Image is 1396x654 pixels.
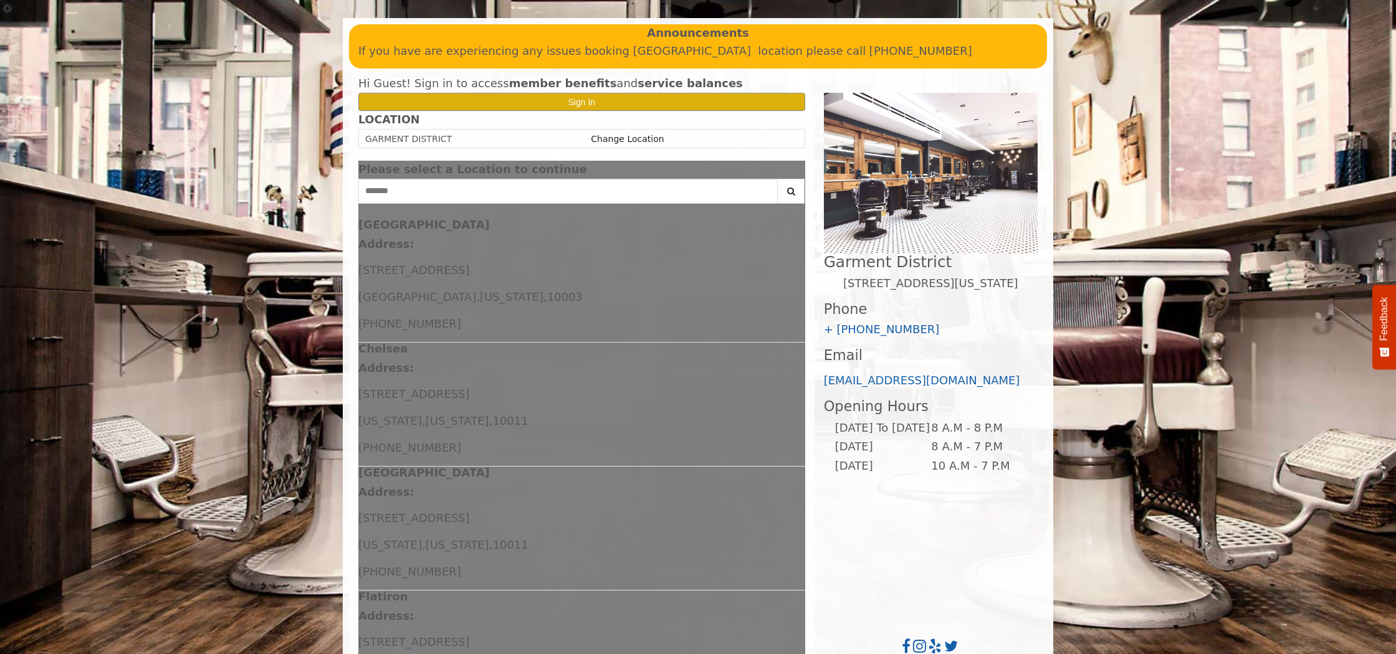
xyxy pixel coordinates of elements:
td: 10 A.M - 7 P.M [930,457,1027,476]
span: [STREET_ADDRESS] [358,635,469,648]
h3: Phone [824,301,1038,317]
a: Change Location [591,134,664,144]
b: LOCATION [358,113,419,126]
b: Address: [358,237,414,250]
i: Search button [784,187,798,196]
td: [DATE] [834,457,930,476]
input: Search Center [358,179,778,204]
span: Please select a Location to continue [358,163,587,176]
span: [STREET_ADDRESS] [358,387,469,400]
span: [US_STATE] [480,290,543,303]
td: [DATE] [834,437,930,457]
span: , [489,538,493,551]
span: [PHONE_NUMBER] [358,565,461,578]
span: [US_STATE] [358,414,422,427]
span: 10011 [492,538,528,551]
b: member benefits [509,77,617,90]
span: , [422,538,426,551]
button: close dialog [786,166,805,174]
span: [US_STATE] [426,414,489,427]
span: [GEOGRAPHIC_DATA] [358,290,476,303]
a: + [PHONE_NUMBER] [824,323,940,336]
span: 10011 [492,414,528,427]
p: If you have are experiencing any issues booking [GEOGRAPHIC_DATA] location please call [PHONE_NUM... [358,42,1038,60]
b: Address: [358,609,414,622]
b: Flatiron [358,590,408,603]
b: Address: [358,485,414,498]
div: Hi Guest! Sign in to access and [358,75,805,93]
span: Feedback [1379,297,1390,341]
span: , [422,414,426,427]
h3: Email [824,348,1038,363]
b: Announcements [647,24,749,42]
span: [STREET_ADDRESS] [358,511,469,524]
span: [PHONE_NUMBER] [358,441,461,454]
span: , [476,290,480,303]
span: , [489,414,493,427]
div: Center Select [358,179,805,210]
span: [US_STATE] [426,538,489,551]
b: [GEOGRAPHIC_DATA] [358,466,490,479]
a: [EMAIL_ADDRESS][DOMAIN_NAME] [824,374,1020,387]
h3: Opening Hours [824,399,1038,414]
b: service balances [638,77,743,90]
td: 8 A.M - 8 P.M [930,419,1027,438]
span: , [543,290,547,303]
button: Sign In [358,93,805,111]
h2: Garment District [824,254,1038,270]
p: [STREET_ADDRESS][US_STATE] [824,275,1038,293]
button: Feedback - Show survey [1372,285,1396,369]
span: 10003 [547,290,583,303]
b: Chelsea [358,342,408,355]
td: 8 A.M - 7 P.M [930,437,1027,457]
span: [PHONE_NUMBER] [358,317,461,330]
span: GARMENT DISTRICT [365,134,452,144]
span: [US_STATE] [358,538,422,551]
td: [DATE] To [DATE] [834,419,930,438]
b: Address: [358,361,414,374]
span: [STREET_ADDRESS] [358,263,469,277]
b: [GEOGRAPHIC_DATA] [358,218,490,231]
